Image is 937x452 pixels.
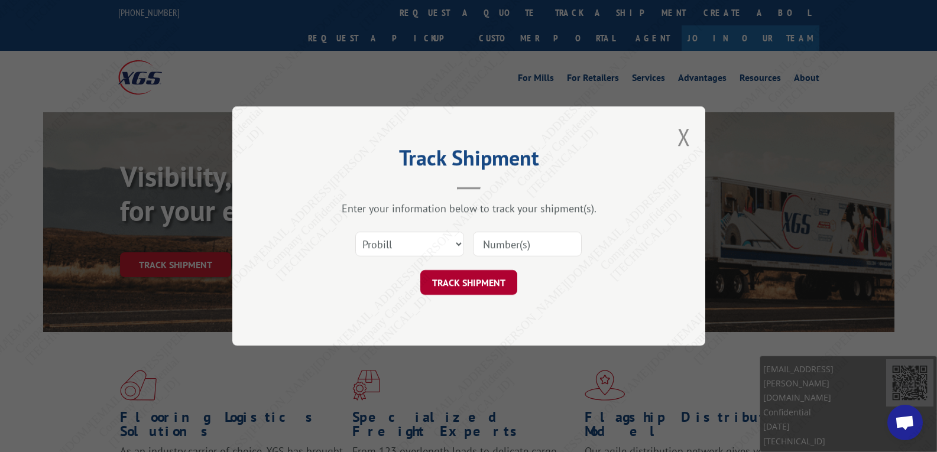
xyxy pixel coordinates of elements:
input: Number(s) [473,232,582,256]
button: Close modal [677,121,690,152]
button: TRACK SHIPMENT [420,270,517,295]
h2: Track Shipment [291,149,646,172]
a: Open chat [887,405,923,440]
div: Enter your information below to track your shipment(s). [291,201,646,215]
